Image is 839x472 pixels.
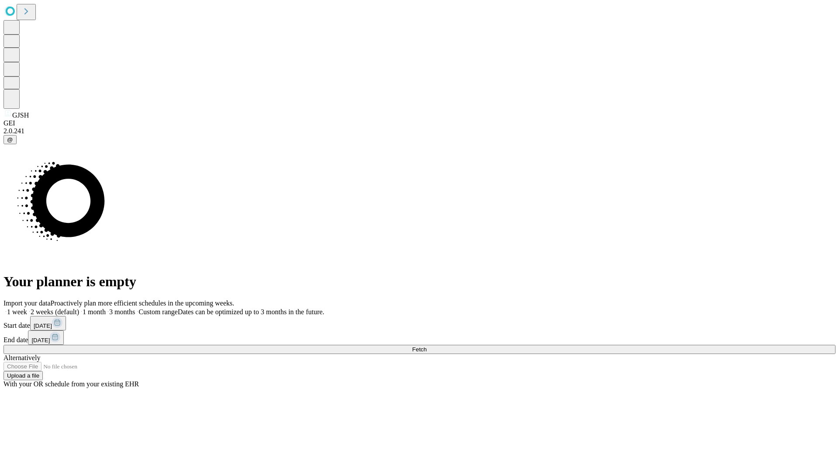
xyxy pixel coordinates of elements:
span: Custom range [139,308,177,316]
span: 2 weeks (default) [31,308,79,316]
span: Fetch [412,346,426,353]
span: [DATE] [31,337,50,344]
button: Upload a file [3,371,43,380]
span: @ [7,136,13,143]
button: [DATE] [30,316,66,330]
span: With your OR schedule from your existing EHR [3,380,139,388]
span: Dates can be optimized up to 3 months in the future. [178,308,324,316]
div: End date [3,330,836,345]
span: Import your data [3,299,51,307]
button: [DATE] [28,330,64,345]
button: @ [3,135,17,144]
div: 2.0.241 [3,127,836,135]
div: GEI [3,119,836,127]
span: Alternatively [3,354,40,361]
span: 1 week [7,308,27,316]
h1: Your planner is empty [3,274,836,290]
span: [DATE] [34,323,52,329]
span: Proactively plan more efficient schedules in the upcoming weeks. [51,299,234,307]
div: Start date [3,316,836,330]
span: GJSH [12,111,29,119]
span: 1 month [83,308,106,316]
span: 3 months [109,308,135,316]
button: Fetch [3,345,836,354]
